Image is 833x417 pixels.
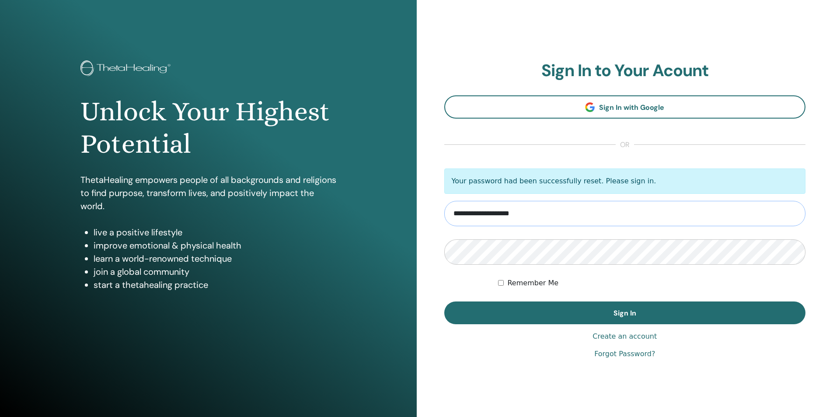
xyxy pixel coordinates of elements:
[444,301,806,324] button: Sign In
[94,252,336,265] li: learn a world-renowned technique
[507,278,558,288] label: Remember Me
[94,239,336,252] li: improve emotional & physical health
[94,265,336,278] li: join a global community
[593,331,657,342] a: Create an account
[94,226,336,239] li: live a positive lifestyle
[599,103,664,112] span: Sign In with Google
[594,349,655,359] a: Forgot Password?
[498,278,805,288] div: Keep me authenticated indefinitely or until I manually logout
[444,168,806,194] p: Your password had been successfully reset. Please sign in.
[613,308,636,318] span: Sign In
[94,278,336,291] li: start a thetahealing practice
[616,140,634,150] span: or
[444,61,806,81] h2: Sign In to Your Acount
[80,95,336,161] h1: Unlock Your Highest Potential
[80,173,336,213] p: ThetaHealing empowers people of all backgrounds and religions to find purpose, transform lives, a...
[444,95,806,119] a: Sign In with Google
